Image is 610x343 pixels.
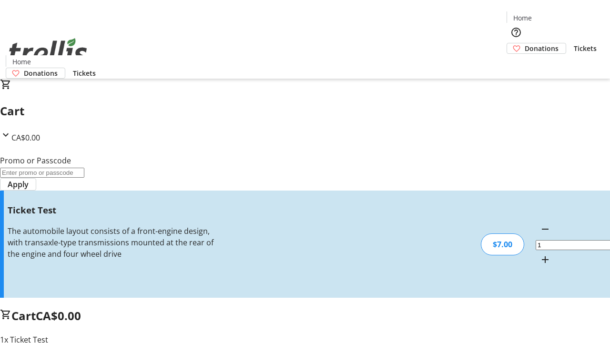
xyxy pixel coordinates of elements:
button: Help [507,23,526,42]
a: Home [6,57,37,67]
span: Donations [525,43,559,53]
a: Donations [507,43,566,54]
a: Tickets [65,68,103,78]
h3: Ticket Test [8,203,216,217]
span: Home [513,13,532,23]
img: Orient E2E Organization beH4mT8MHe's Logo [6,28,91,75]
span: Apply [8,179,29,190]
span: Tickets [73,68,96,78]
a: Tickets [566,43,604,53]
span: Donations [24,68,58,78]
div: $7.00 [481,233,524,255]
a: Home [507,13,538,23]
button: Increment by one [536,250,555,269]
a: Donations [6,68,65,79]
button: Cart [507,54,526,73]
span: CA$0.00 [36,308,81,323]
button: Decrement by one [536,220,555,239]
span: Tickets [574,43,597,53]
span: Home [12,57,31,67]
div: The automobile layout consists of a front-engine design, with transaxle-type transmissions mounte... [8,225,216,260]
span: CA$0.00 [11,132,40,143]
